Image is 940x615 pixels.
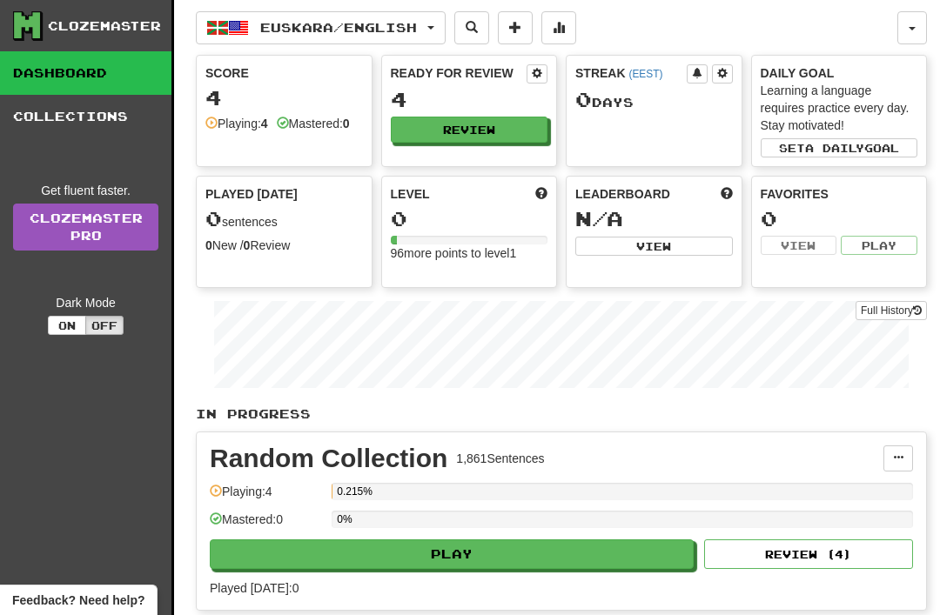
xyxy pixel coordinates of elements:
[343,117,350,130] strong: 0
[205,64,363,82] div: Score
[761,185,918,203] div: Favorites
[541,11,576,44] button: More stats
[391,89,548,110] div: 4
[13,294,158,311] div: Dark Mode
[575,89,733,111] div: Day s
[210,511,323,539] div: Mastered: 0
[761,208,918,230] div: 0
[535,185,547,203] span: Score more points to level up
[12,592,144,609] span: Open feedback widget
[761,82,918,134] div: Learning a language requires practice every day. Stay motivated!
[277,115,350,132] div: Mastered:
[196,405,927,423] p: In Progress
[391,208,548,230] div: 0
[391,244,548,262] div: 96 more points to level 1
[205,206,222,231] span: 0
[48,316,86,335] button: On
[13,182,158,199] div: Get fluent faster.
[761,138,918,157] button: Seta dailygoal
[205,208,363,231] div: sentences
[205,238,212,252] strong: 0
[575,64,687,82] div: Streak
[575,206,623,231] span: N/A
[856,301,927,320] button: Full History
[454,11,489,44] button: Search sentences
[48,17,161,35] div: Clozemaster
[391,185,430,203] span: Level
[205,115,268,132] div: Playing:
[575,87,592,111] span: 0
[210,581,299,595] span: Played [DATE]: 0
[704,539,913,569] button: Review (4)
[761,64,918,82] div: Daily Goal
[205,87,363,109] div: 4
[628,68,662,80] a: (EEST)
[210,483,323,511] div: Playing: 4
[805,142,864,154] span: a daily
[498,11,533,44] button: Add sentence to collection
[210,539,694,569] button: Play
[721,185,733,203] span: This week in points, UTC
[261,117,268,130] strong: 4
[244,238,251,252] strong: 0
[85,316,124,335] button: Off
[13,204,158,251] a: ClozemasterPro
[391,64,527,82] div: Ready for Review
[260,20,417,35] span: Euskara / English
[205,237,363,254] div: New / Review
[841,236,917,255] button: Play
[391,117,548,143] button: Review
[205,185,298,203] span: Played [DATE]
[761,236,837,255] button: View
[575,237,733,256] button: View
[210,445,447,471] div: Random Collection
[456,450,544,467] div: 1,861 Sentences
[196,11,446,44] button: Euskara/English
[575,185,670,203] span: Leaderboard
